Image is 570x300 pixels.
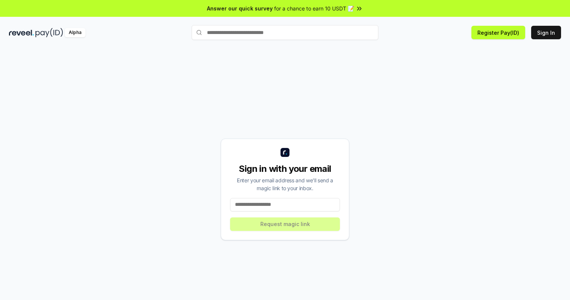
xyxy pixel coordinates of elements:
img: reveel_dark [9,28,34,37]
span: Answer our quick survey [207,4,273,12]
span: for a chance to earn 10 USDT 📝 [274,4,354,12]
button: Sign In [531,26,561,39]
div: Enter your email address and we’ll send a magic link to your inbox. [230,176,340,192]
button: Register Pay(ID) [471,26,525,39]
div: Alpha [65,28,86,37]
div: Sign in with your email [230,163,340,175]
img: pay_id [35,28,63,37]
img: logo_small [281,148,289,157]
